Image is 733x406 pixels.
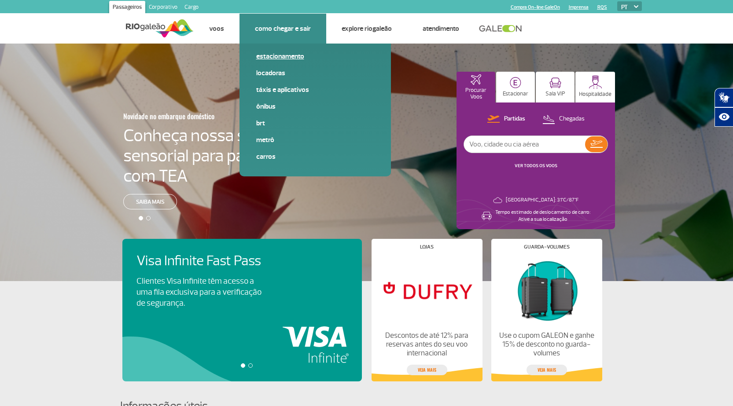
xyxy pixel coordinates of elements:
[524,245,570,249] h4: Guarda-volumes
[209,24,224,33] a: Voos
[715,88,733,107] button: Abrir tradutor de língua de sinais.
[569,4,589,10] a: Imprensa
[597,4,607,10] a: RQS
[379,331,475,358] p: Descontos de até 12% para reservas antes do seu voo internacional
[503,91,528,97] p: Estacionar
[379,256,475,324] img: Lojas
[464,136,585,153] input: Voo, cidade ou cia aérea
[715,107,733,127] button: Abrir recursos assistivos.
[496,72,535,102] button: Estacionar
[461,87,491,100] p: Procurar Voos
[136,253,348,309] a: Visa Infinite Fast PassClientes Visa Infinite têm acesso a uma fila exclusiva para a verificação ...
[579,91,611,98] p: Hospitalidade
[256,102,374,111] a: Ônibus
[181,1,202,15] a: Cargo
[136,253,276,269] h4: Visa Infinite Fast Pass
[471,74,481,85] img: airplaneHomeActive.svg
[575,72,615,102] button: Hospitalidade
[510,77,521,88] img: carParkingHome.svg
[255,24,311,33] a: Como chegar e sair
[559,115,585,123] p: Chegadas
[515,163,557,168] a: VER TODOS OS VOOS
[256,135,374,145] a: Metrô
[256,68,374,78] a: Locadoras
[485,113,528,125] button: Partidas
[123,107,270,125] h3: Novidade no embarque doméstico
[545,91,565,97] p: Sala VIP
[540,113,587,125] button: Chegadas
[512,162,560,169] button: VER TODOS OS VOOS
[589,75,602,89] img: hospitality.svg
[498,331,594,358] p: Use o cupom GALEON e ganhe 15% de desconto no guarda-volumes
[123,194,177,209] a: Saiba mais
[506,197,578,204] p: [GEOGRAPHIC_DATA]: 31°C/87°F
[549,77,561,88] img: vipRoom.svg
[420,245,434,249] h4: Lojas
[498,256,594,324] img: Guarda-volumes
[495,209,590,223] p: Tempo estimado de deslocamento de carro: Ative a sua localização
[715,88,733,127] div: Plugin de acessibilidade da Hand Talk.
[256,51,374,61] a: Estacionamento
[136,276,262,309] p: Clientes Visa Infinite têm acesso a uma fila exclusiva para a verificação de segurança.
[536,72,575,102] button: Sala VIP
[423,24,459,33] a: Atendimento
[504,115,525,123] p: Partidas
[511,4,560,10] a: Compra On-line GaleOn
[256,152,374,161] a: Carros
[109,1,145,15] a: Passageiros
[123,125,313,186] h4: Conheça nossa sala sensorial para passageiros com TEA
[256,85,374,95] a: Táxis e aplicativos
[457,72,495,102] button: Procurar Voos
[256,118,374,128] a: BRT
[342,24,392,33] a: Explore RIOgaleão
[407,365,447,375] a: veja mais
[527,365,567,375] a: veja mais
[145,1,181,15] a: Corporativo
